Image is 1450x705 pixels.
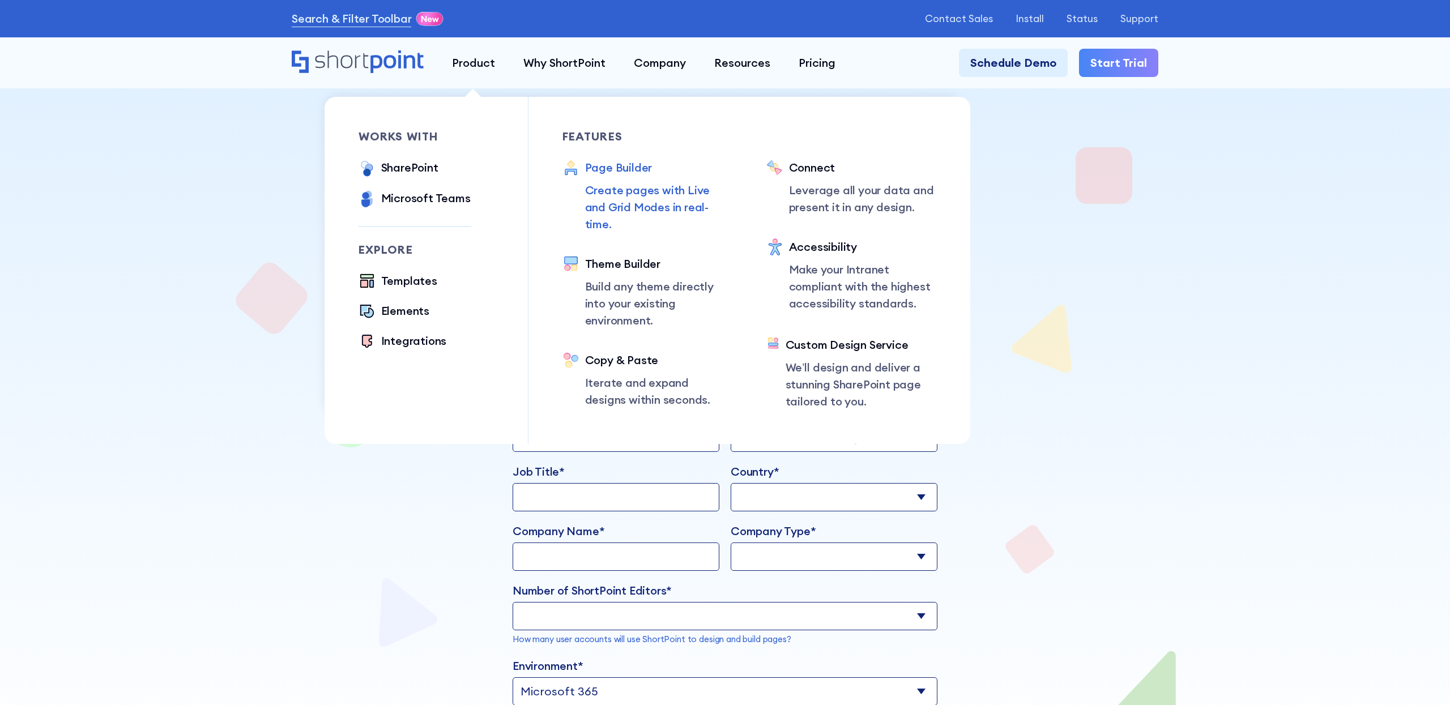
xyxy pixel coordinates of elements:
a: Custom Design ServiceWe’ll design and deliver a stunning SharePoint page tailored to you. [766,336,936,410]
a: Copy & PasteIterate and expand designs within seconds. [562,352,732,408]
a: Elements [359,302,429,321]
a: Resources [700,49,784,77]
p: We’ll design and deliver a stunning SharePoint page tailored to you. [786,359,936,410]
a: Support [1120,13,1158,24]
a: Why ShortPoint [509,49,620,77]
div: Pricing [799,54,835,71]
p: Create pages with Live and Grid Modes in real-time. [585,182,732,233]
div: Accessibility [789,238,936,255]
p: Leverage all your data and present it in any design. [789,182,936,216]
p: Iterate and expand designs within seconds. [585,374,732,408]
a: Microsoft Teams [359,190,471,209]
div: Custom Design Service [786,336,936,353]
div: Elements [381,302,429,319]
div: Theme Builder [585,255,732,272]
iframe: Chat Widget [1247,574,1450,705]
div: works with [359,131,471,142]
div: Company [634,54,686,71]
a: Home [292,50,424,75]
a: Start Trial [1079,49,1158,77]
div: Features [562,131,732,142]
a: Integrations [359,332,447,351]
a: ConnectLeverage all your data and present it in any design. [766,159,936,216]
label: Job Title* [513,463,719,480]
a: Theme BuilderBuild any theme directly into your existing environment. [562,255,732,329]
a: SharePoint [359,159,438,178]
a: Search & Filter Toolbar [292,10,411,27]
div: Explore [359,244,471,255]
label: Number of ShortPoint Editors* [513,582,937,599]
a: Status [1067,13,1098,24]
p: Make your Intranet compliant with the highest accessibility standards. [789,261,936,312]
a: AccessibilityMake your Intranet compliant with the highest accessibility standards. [766,238,936,314]
label: Country* [731,463,937,480]
div: Integrations [381,332,447,349]
div: Resources [714,54,770,71]
label: Company Type* [731,523,937,540]
a: Company [620,49,700,77]
div: Page Builder [585,159,732,176]
div: Microsoft Teams [381,190,471,207]
a: Product [438,49,509,77]
a: Page BuilderCreate pages with Live and Grid Modes in real-time. [562,159,732,233]
div: Templates [381,272,437,289]
div: SharePoint [381,159,438,176]
div: Product [452,54,495,71]
label: Company Name* [513,523,719,540]
a: Contact Sales [925,13,993,24]
div: Copy & Paste [585,352,732,369]
div: Why ShortPoint [523,54,605,71]
label: Environment* [513,657,937,674]
div: Connect [789,159,936,176]
p: Build any theme directly into your existing environment. [585,278,732,329]
a: Install [1016,13,1044,24]
p: How many user accounts will use ShortPoint to design and build pages? [513,633,937,646]
a: Schedule Demo [959,49,1068,77]
a: Templates [359,272,437,291]
a: Pricing [784,49,850,77]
